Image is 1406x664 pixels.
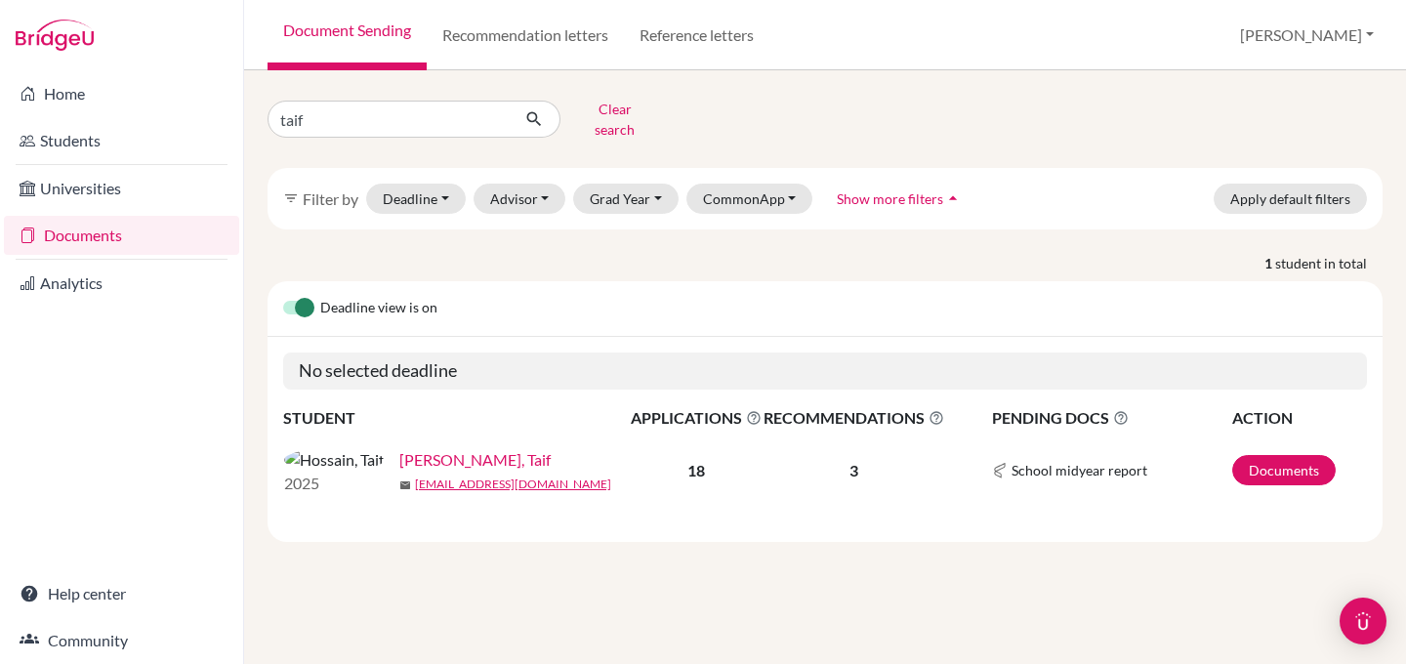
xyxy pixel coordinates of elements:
button: Apply default filters [1214,184,1367,214]
button: Clear search [560,94,669,145]
a: Community [4,621,239,660]
a: Students [4,121,239,160]
img: Hossain, Taif [284,448,384,472]
span: APPLICATIONS [631,406,762,430]
span: PENDING DOCS [992,406,1230,430]
b: 18 [687,461,705,479]
div: Open Intercom Messenger [1340,598,1386,644]
th: STUDENT [283,405,630,431]
h5: No selected deadline [283,353,1367,390]
a: [EMAIL_ADDRESS][DOMAIN_NAME] [415,476,611,493]
a: Help center [4,574,239,613]
i: filter_list [283,190,299,206]
span: RECOMMENDATIONS [764,406,944,430]
a: Documents [4,216,239,255]
a: [PERSON_NAME], Taif [399,448,551,472]
p: 2025 [284,472,384,495]
button: [PERSON_NAME] [1231,17,1383,54]
i: arrow_drop_up [943,188,963,208]
img: Common App logo [992,463,1008,478]
span: student in total [1275,253,1383,273]
span: School midyear report [1012,460,1147,480]
input: Find student by name... [268,101,510,138]
span: mail [399,479,411,491]
button: Deadline [366,184,466,214]
button: Show more filtersarrow_drop_up [820,184,979,214]
button: Advisor [474,184,566,214]
a: Universities [4,169,239,208]
a: Home [4,74,239,113]
span: Deadline view is on [320,297,437,320]
a: Analytics [4,264,239,303]
span: Filter by [303,189,358,208]
p: 3 [764,459,944,482]
th: ACTION [1231,405,1367,431]
strong: 1 [1264,253,1275,273]
button: Grad Year [573,184,679,214]
span: Show more filters [837,190,943,207]
img: Bridge-U [16,20,94,51]
button: CommonApp [686,184,813,214]
a: Documents [1232,455,1336,485]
